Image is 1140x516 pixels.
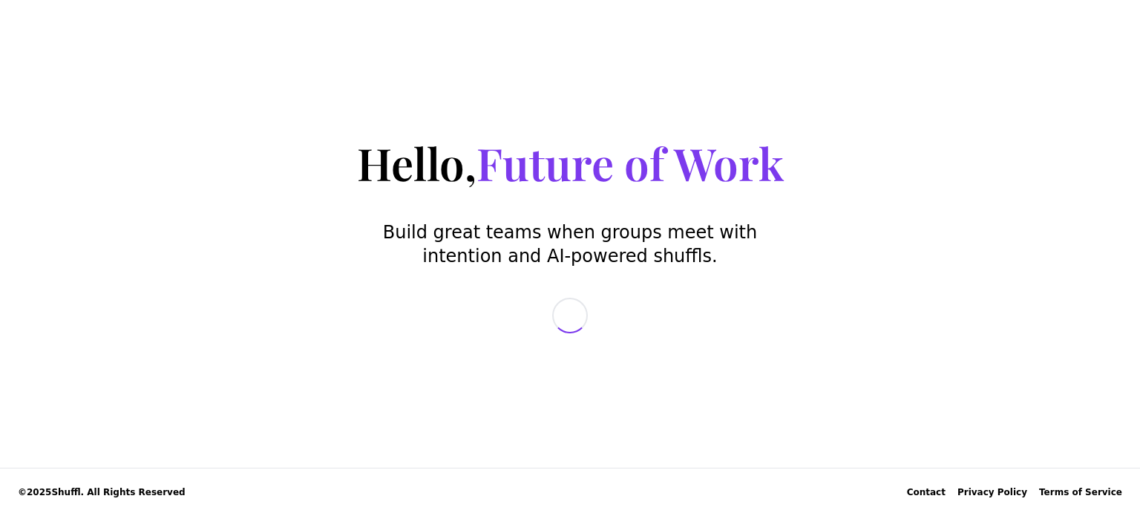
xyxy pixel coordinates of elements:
[380,221,760,268] p: Build great teams when groups meet with intention and AI-powered shuffls.
[18,486,186,498] span: © 2025 Shuffl. All Rights Reserved
[957,486,1027,498] a: Privacy Policy
[357,135,784,191] h1: Hello,
[907,486,946,498] div: Contact
[476,133,784,192] span: Future of Work
[1039,486,1122,498] a: Terms of Service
